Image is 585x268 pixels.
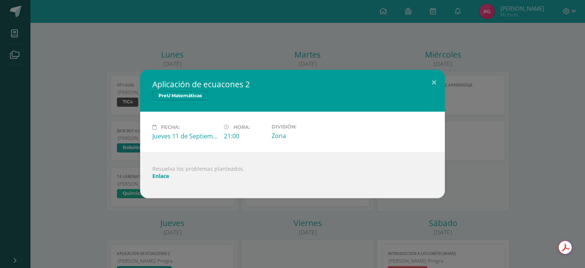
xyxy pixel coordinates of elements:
span: Hora: [233,124,250,130]
div: 21:00 [224,132,265,140]
span: Fecha: [161,124,180,130]
h2: Aplicación de ecuacones 2 [152,79,433,90]
label: División: [272,124,337,130]
div: Jueves 11 de Septiembre [152,132,218,140]
button: Close (Esc) [423,70,445,96]
span: PreU Matemáticas [152,91,208,100]
div: Resuelva los problemas planteados. [140,152,445,198]
a: Enlace [152,172,169,180]
div: Zona [272,132,337,140]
